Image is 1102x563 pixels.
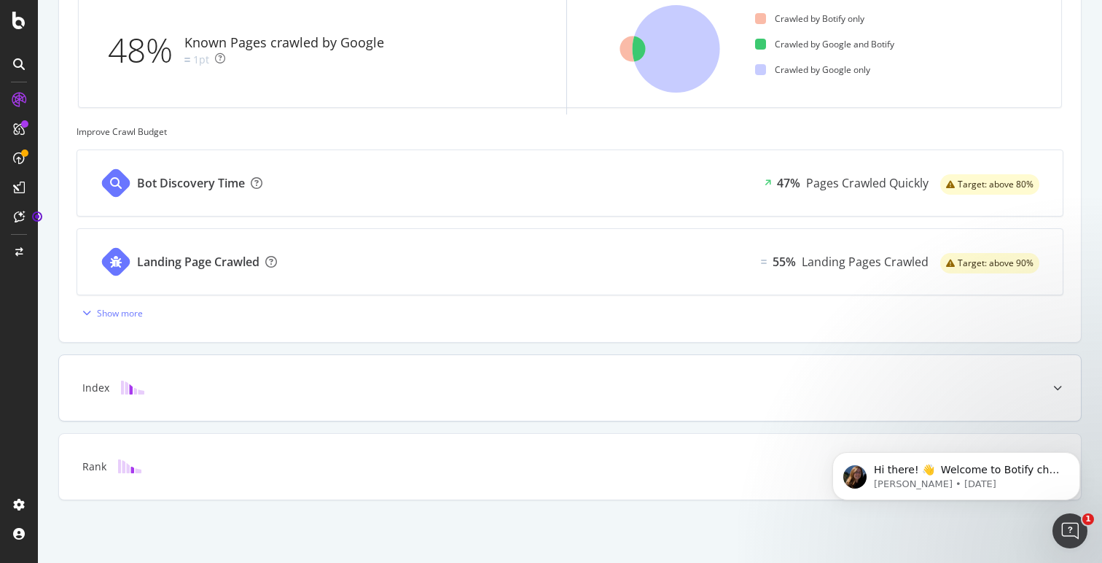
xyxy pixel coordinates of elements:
img: block-icon [118,459,141,473]
img: block-icon [121,381,144,395]
span: Hi there! 👋 Welcome to Botify chat support! Have a question? Reply to this message and our team w... [63,42,249,112]
div: warning label [940,253,1039,273]
div: Index [82,381,109,395]
span: 1 [1082,513,1094,525]
iframe: Intercom live chat [1052,513,1087,548]
a: Landing Page CrawledEqual55%Landing Pages Crawledwarning label [77,228,1063,295]
span: Target: above 90% [958,259,1033,268]
p: Message from Laura, sent 4w ago [63,56,251,69]
div: 47% [777,175,800,192]
img: Equal [761,260,767,264]
div: Crawled by Google only [755,63,870,76]
div: Crawled by Google and Botify [755,38,894,50]
div: 1pt [193,53,209,67]
div: 55% [773,254,796,271]
div: Bot Discovery Time [137,175,245,192]
div: Landing Page Crawled [137,254,259,271]
span: Target: above 80% [958,180,1033,189]
button: Show more [77,301,143,325]
iframe: Intercom notifications message [810,422,1102,524]
a: Bot Discovery Time47%Pages Crawled Quicklywarning label [77,150,1063,217]
img: Equal [184,58,190,62]
div: Pages Crawled Quickly [806,175,929,192]
div: 48% [108,26,184,74]
div: warning label [940,174,1039,195]
div: Improve Crawl Budget [77,125,1063,138]
div: Known Pages crawled by Google [184,34,384,53]
div: Show more [97,307,143,319]
div: Landing Pages Crawled [802,254,929,271]
div: Crawled by Botify only [755,12,864,25]
div: Tooltip anchor [31,210,44,223]
div: Rank [82,459,106,474]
